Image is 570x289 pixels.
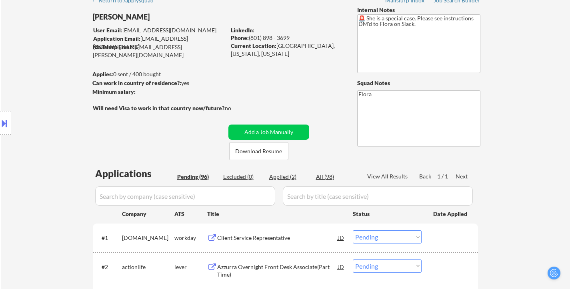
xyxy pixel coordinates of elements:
button: Download Resume [229,142,288,160]
div: [PERSON_NAME] [93,12,257,22]
div: 0 sent / 400 bought [92,70,226,78]
div: Title [207,210,345,218]
strong: Application Email: [93,35,140,42]
div: no [225,104,248,112]
div: Status [353,206,422,221]
div: actionlife [122,263,174,271]
div: Excluded (0) [223,173,263,181]
div: Back [419,172,432,180]
strong: User Email: [93,27,122,34]
div: JD [337,259,345,274]
div: Next [456,172,468,180]
strong: Phone: [231,34,249,41]
div: All (98) [316,173,356,181]
strong: Will need Visa to work in that country now/future?: [93,105,226,111]
div: (801) 898 - 3699 [231,34,344,42]
div: JD [337,230,345,245]
input: Search by company (case sensitive) [95,186,275,206]
div: View All Results [367,172,410,180]
div: workday [174,234,207,242]
div: [EMAIL_ADDRESS][DOMAIN_NAME] [93,35,226,50]
div: Applied (2) [269,173,309,181]
div: Squad Notes [357,79,480,87]
div: Date Applied [433,210,468,218]
button: Add a Job Manually [228,125,309,140]
div: [GEOGRAPHIC_DATA], [US_STATE], [US_STATE] [231,42,344,57]
div: Internal Notes [357,6,480,14]
div: [EMAIL_ADDRESS][PERSON_NAME][DOMAIN_NAME] [93,43,226,59]
div: Company [122,210,174,218]
strong: Mailslurp Email: [93,44,134,50]
div: yes [92,79,223,87]
div: [DOMAIN_NAME] [122,234,174,242]
div: Azzurra Overnight Front Desk Associate(Part Time) [217,263,338,279]
div: [EMAIL_ADDRESS][DOMAIN_NAME] [93,26,226,34]
div: 1 / 1 [437,172,456,180]
div: #2 [102,263,116,271]
div: Pending (96) [177,173,217,181]
strong: Current Location: [231,42,276,49]
div: lever [174,263,207,271]
div: ATS [174,210,207,218]
strong: LinkedIn: [231,27,254,34]
div: #1 [102,234,116,242]
input: Search by title (case sensitive) [283,186,473,206]
div: Client Service Representative [217,234,338,242]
